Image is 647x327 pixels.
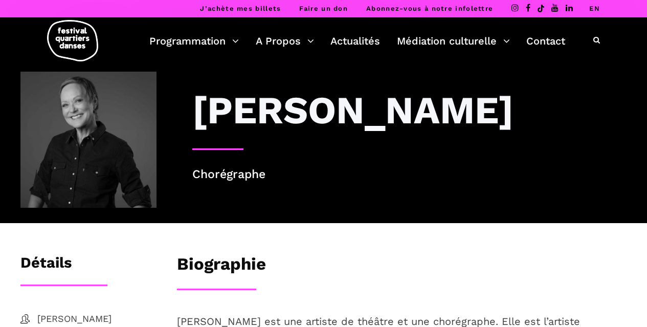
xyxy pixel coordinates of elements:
a: EN [589,5,600,12]
h3: [PERSON_NAME] [192,87,514,133]
h3: Biographie [177,254,266,279]
a: A Propos [256,32,314,50]
a: Médiation culturelle [397,32,510,50]
h3: Détails [20,254,72,279]
p: Chorégraphe [192,165,627,184]
span: [PERSON_NAME] [37,312,157,326]
a: Contact [526,32,565,50]
a: Programmation [149,32,239,50]
img: Denise Clarke [20,72,157,208]
a: Abonnez-vous à notre infolettre [366,5,493,12]
a: J’achète mes billets [200,5,281,12]
a: Actualités [330,32,380,50]
img: logo-fqd-med [47,20,98,61]
a: Faire un don [299,5,348,12]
